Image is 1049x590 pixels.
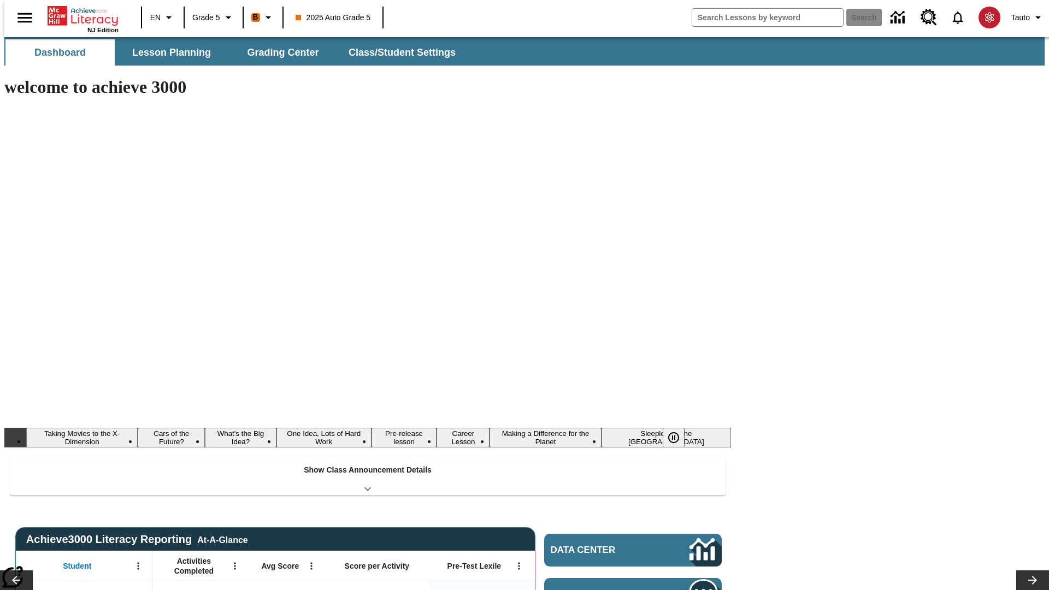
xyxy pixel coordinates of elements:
div: SubNavbar [4,37,1045,66]
div: Pause [663,428,696,447]
span: Grade 5 [192,12,220,23]
button: Slide 3 What's the Big Idea? [205,428,276,447]
div: Show Class Announcement Details [10,458,726,495]
button: Slide 6 Career Lesson [437,428,490,447]
div: At-A-Glance [197,533,247,545]
button: Open side menu [9,2,41,34]
button: Boost Class color is orange. Change class color [247,8,279,27]
span: Score per Activity [345,561,410,571]
div: SubNavbar [4,39,465,66]
input: search field [692,9,843,26]
button: Slide 8 Sleepless in the Animal Kingdom [602,428,731,447]
a: Resource Center, Will open in new tab [914,3,944,32]
button: Slide 5 Pre-release lesson [372,428,437,447]
img: avatar image [979,7,1000,28]
span: Pre-Test Lexile [447,561,502,571]
button: Open Menu [303,558,320,574]
span: Student [63,561,91,571]
span: Data Center [551,545,653,556]
a: Home [48,5,119,27]
button: Open Menu [130,558,146,574]
span: EN [150,12,161,23]
button: Dashboard [5,39,115,66]
p: Show Class Announcement Details [304,464,432,476]
a: Data Center [544,534,722,567]
span: NJ Edition [87,27,119,33]
a: Data Center [884,3,914,33]
a: Notifications [944,3,972,32]
button: Lesson carousel, Next [1016,570,1049,590]
span: Achieve3000 Literacy Reporting [26,533,248,546]
button: Grade: Grade 5, Select a grade [188,8,239,27]
span: Tauto [1011,12,1030,23]
button: Profile/Settings [1007,8,1049,27]
span: Activities Completed [158,556,230,576]
button: Pause [663,428,685,447]
span: Avg Score [261,561,299,571]
button: Select a new avatar [972,3,1007,32]
button: Slide 4 One Idea, Lots of Hard Work [276,428,372,447]
button: Slide 2 Cars of the Future? [138,428,205,447]
button: Lesson Planning [117,39,226,66]
button: Open Menu [511,558,527,574]
button: Language: EN, Select a language [145,8,180,27]
button: Slide 1 Taking Movies to the X-Dimension [26,428,138,447]
button: Open Menu [227,558,243,574]
button: Slide 7 Making a Difference for the Planet [490,428,601,447]
div: Home [48,4,119,33]
span: 2025 Auto Grade 5 [296,12,371,23]
span: B [253,10,258,24]
h1: welcome to achieve 3000 [4,77,731,97]
button: Grading Center [228,39,338,66]
button: Class/Student Settings [340,39,464,66]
